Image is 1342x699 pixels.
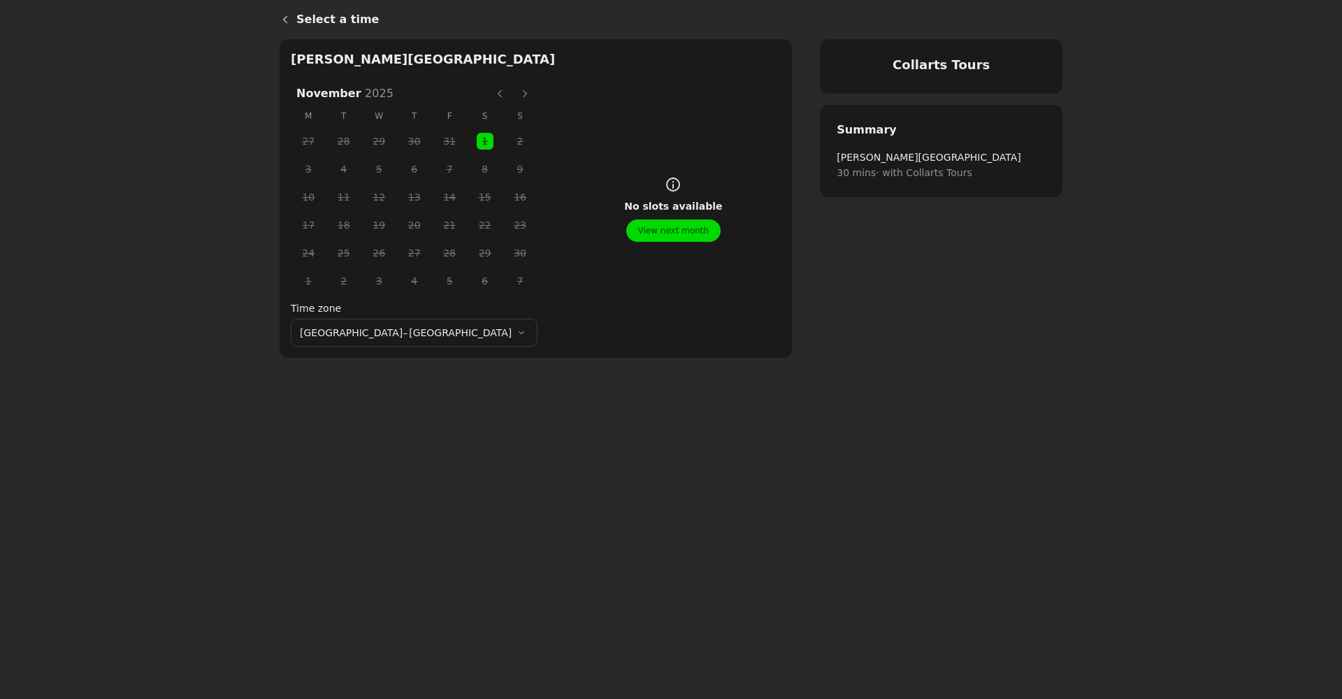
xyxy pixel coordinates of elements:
span: 6 [404,159,425,180]
span: 10 [298,187,319,208]
span: 12 [368,187,389,208]
span: S [467,105,502,127]
button: Tuesday, 28 October 2025 [335,133,352,150]
span: 29 [475,243,496,264]
button: Sunday, 9 November 2025 [512,161,528,178]
span: 15 [475,187,496,208]
button: Wednesday, 12 November 2025 [370,189,387,206]
button: Tuesday, 18 November 2025 [335,217,352,233]
button: Saturday, 6 December 2025 [477,273,493,289]
button: Monday, 3 November 2025 [300,161,317,178]
span: 31 [439,131,460,152]
span: 28 [333,131,354,152]
span: 19 [368,215,389,236]
span: 20 [404,215,425,236]
button: Saturday, 15 November 2025 [477,189,493,206]
button: Thursday, 13 November 2025 [406,189,423,206]
button: Sunday, 16 November 2025 [512,189,528,206]
span: T [396,105,431,127]
button: Monday, 24 November 2025 [300,245,317,261]
button: Sunday, 30 November 2025 [512,245,528,261]
button: Previous month [489,82,511,105]
button: Next month [514,82,536,105]
button: Monday, 1 December 2025 [300,273,317,289]
span: S [503,105,538,127]
span: T [326,105,361,127]
button: Sunday, 7 December 2025 [512,273,528,289]
span: 26 [368,243,389,264]
button: Sunday, 23 November 2025 [512,217,528,233]
span: 5 [368,159,389,180]
span: 29 [368,131,389,152]
h4: Collarts Tours [837,56,1046,74]
span: 8 [475,159,496,180]
button: Tuesday, 11 November 2025 [335,189,352,206]
button: Friday, 21 November 2025 [441,217,458,233]
button: [GEOGRAPHIC_DATA]–[GEOGRAPHIC_DATA] [291,319,537,347]
span: 3 [298,159,319,180]
button: Tuesday, 4 November 2025 [335,161,352,178]
span: 30 [404,131,425,152]
h2: Summary [837,122,1046,138]
span: M [291,105,326,127]
h2: [PERSON_NAME][GEOGRAPHIC_DATA] [291,50,781,69]
span: 2 [510,131,531,152]
span: 4 [333,159,354,180]
button: Wednesday, 19 November 2025 [370,217,387,233]
label: Time zone [291,301,537,316]
button: Friday, 28 November 2025 [441,245,458,261]
h3: November [291,85,487,102]
button: Monday, 17 November 2025 [300,217,317,233]
span: 3 [368,271,389,291]
span: 7 [439,159,460,180]
span: 6 [475,271,496,291]
button: Thursday, 4 December 2025 [406,273,423,289]
button: Sunday, 2 November 2025 [512,133,528,150]
button: Wednesday, 26 November 2025 [370,245,387,261]
button: Tuesday, 2 December 2025 [335,273,352,289]
span: 22 [475,215,496,236]
span: 1 [475,131,496,152]
button: Friday, 14 November 2025 [441,189,458,206]
span: 9 [510,159,531,180]
button: Saturday, 8 November 2025 [477,161,493,178]
button: Friday, 7 November 2025 [441,161,458,178]
button: Wednesday, 29 October 2025 [370,133,387,150]
button: View next month [626,219,721,242]
button: Tuesday, 25 November 2025 [335,245,352,261]
span: 7 [510,271,531,291]
span: 16 [510,187,531,208]
button: Monday, 27 October 2025 [300,133,317,150]
button: Friday, 5 December 2025 [441,273,458,289]
button: Wednesday, 3 December 2025 [370,273,387,289]
span: 1 [298,271,319,291]
button: Wednesday, 5 November 2025 [370,161,387,178]
span: 24 [298,243,319,264]
span: 17 [298,215,319,236]
span: No slots available [624,199,722,214]
span: 14 [439,187,460,208]
span: 28 [439,243,460,264]
span: F [432,105,467,127]
span: 5 [439,271,460,291]
span: 27 [298,131,319,152]
button: Friday, 31 October 2025 [441,133,458,150]
h1: Select a time [296,11,1062,28]
span: 21 [439,215,460,236]
button: Thursday, 30 October 2025 [406,133,423,150]
span: 2 [333,271,354,291]
button: Thursday, 6 November 2025 [406,161,423,178]
span: W [361,105,396,127]
span: [PERSON_NAME][GEOGRAPHIC_DATA] [837,150,1046,165]
span: 2025 [365,87,394,100]
button: Monday, 10 November 2025 [300,189,317,206]
button: Thursday, 20 November 2025 [406,217,423,233]
span: 23 [510,215,531,236]
button: Thursday, 27 November 2025 [406,245,423,261]
button: Saturday, 22 November 2025 [477,217,493,233]
span: 18 [333,215,354,236]
span: 30 mins · with Collarts Tours [837,165,1046,180]
button: Saturday, 29 November 2025 [477,245,493,261]
span: 27 [404,243,425,264]
a: Back [268,3,296,36]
